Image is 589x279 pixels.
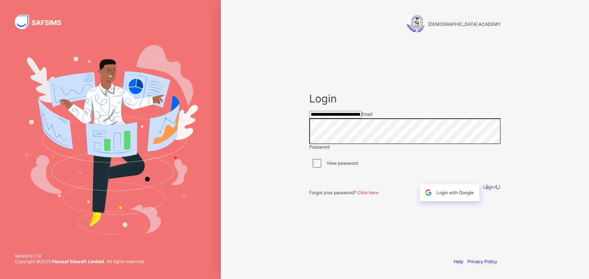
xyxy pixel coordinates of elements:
span: Email [361,111,373,117]
img: Hero Image [23,45,198,234]
a: Privacy Policy [468,259,497,264]
span: Forgot your password? [309,190,378,195]
a: Click here [357,190,378,195]
span: Copyright © 2025 All rights reserved. [15,259,145,264]
img: SAFSIMS Logo [15,15,70,29]
label: View password [327,160,358,166]
img: google.396cfc9801f0270233282035f929180a.svg [424,188,433,197]
span: [DEMOGRAPHIC_DATA] ACADEMY [428,21,501,27]
span: Version 0.1.19 [15,253,145,259]
span: Login with Google [437,190,474,195]
span: Password [309,144,329,150]
a: Help [454,259,463,264]
span: Login [309,92,501,105]
span: Login [483,184,494,190]
strong: Flexisaf Edusoft Limited. [52,259,106,264]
